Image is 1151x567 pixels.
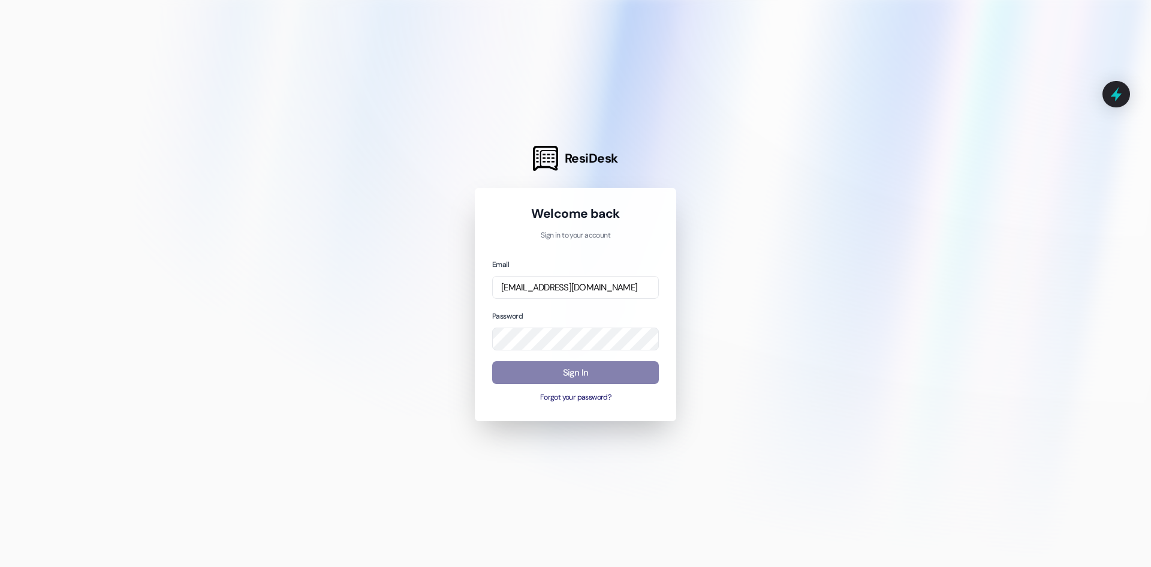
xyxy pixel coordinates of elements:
button: Forgot your password? [492,392,659,403]
button: Sign In [492,361,659,385]
label: Email [492,260,509,269]
span: ResiDesk [565,150,618,167]
p: Sign in to your account [492,230,659,241]
input: name@example.com [492,276,659,299]
label: Password [492,311,523,321]
h1: Welcome back [492,205,659,222]
img: ResiDesk Logo [533,146,558,171]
